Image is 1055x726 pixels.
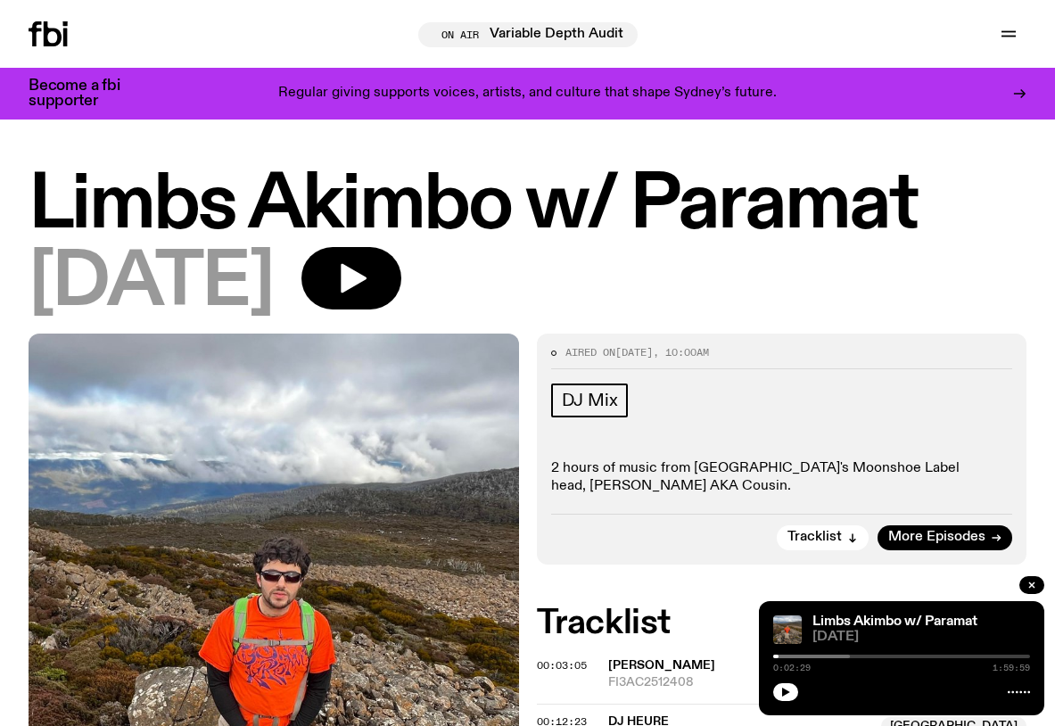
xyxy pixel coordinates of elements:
[608,674,1027,691] span: FI3AC2512408
[29,78,143,109] h3: Become a fbi supporter
[551,460,1013,494] p: 2 hours of music from [GEOGRAPHIC_DATA]'s Moonshoe Label head, [PERSON_NAME] AKA Cousin.
[993,664,1030,672] span: 1:59:59
[562,391,618,410] span: DJ Mix
[537,661,587,671] button: 00:03:05
[653,345,709,359] span: , 10:00am
[773,664,811,672] span: 0:02:29
[878,525,1012,550] a: More Episodes
[29,169,1026,242] h1: Limbs Akimbo w/ Paramat
[29,247,273,319] span: [DATE]
[888,531,985,544] span: More Episodes
[565,345,615,359] span: Aired on
[615,345,653,359] span: [DATE]
[608,659,715,672] span: [PERSON_NAME]
[537,607,1027,639] h2: Tracklist
[551,384,629,417] a: DJ Mix
[278,86,777,102] p: Regular giving supports voices, artists, and culture that shape Sydney’s future.
[812,615,977,629] a: Limbs Akimbo w/ Paramat
[777,525,869,550] button: Tracklist
[787,531,842,544] span: Tracklist
[812,631,1030,644] span: [DATE]
[537,658,587,672] span: 00:03:05
[418,22,638,47] button: On AirVariable Depth Audit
